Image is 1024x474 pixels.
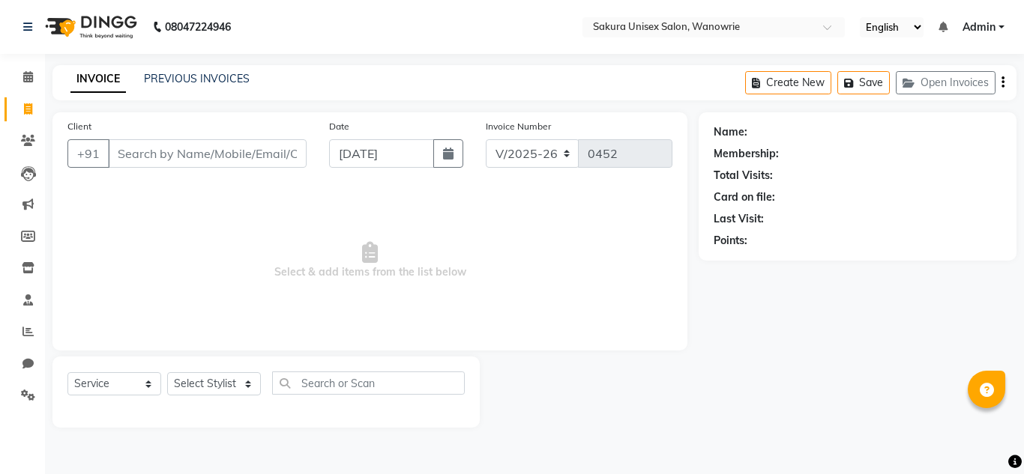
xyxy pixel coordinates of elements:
div: Name: [714,124,747,140]
div: Last Visit: [714,211,764,227]
div: Points: [714,233,747,249]
label: Invoice Number [486,120,551,133]
a: PREVIOUS INVOICES [144,72,250,85]
label: Date [329,120,349,133]
b: 08047224946 [165,6,231,48]
label: Client [67,120,91,133]
div: Total Visits: [714,168,773,183]
button: Save [837,71,890,94]
span: Admin [963,19,996,35]
div: Membership: [714,146,779,162]
button: Create New [745,71,831,94]
a: INVOICE [70,66,126,93]
span: Select & add items from the list below [67,186,672,335]
img: logo [38,6,141,48]
input: Search or Scan [272,371,465,395]
button: +91 [67,139,109,168]
button: Open Invoices [896,71,996,94]
div: Card on file: [714,189,775,205]
input: Search by Name/Mobile/Email/Code [108,139,307,168]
